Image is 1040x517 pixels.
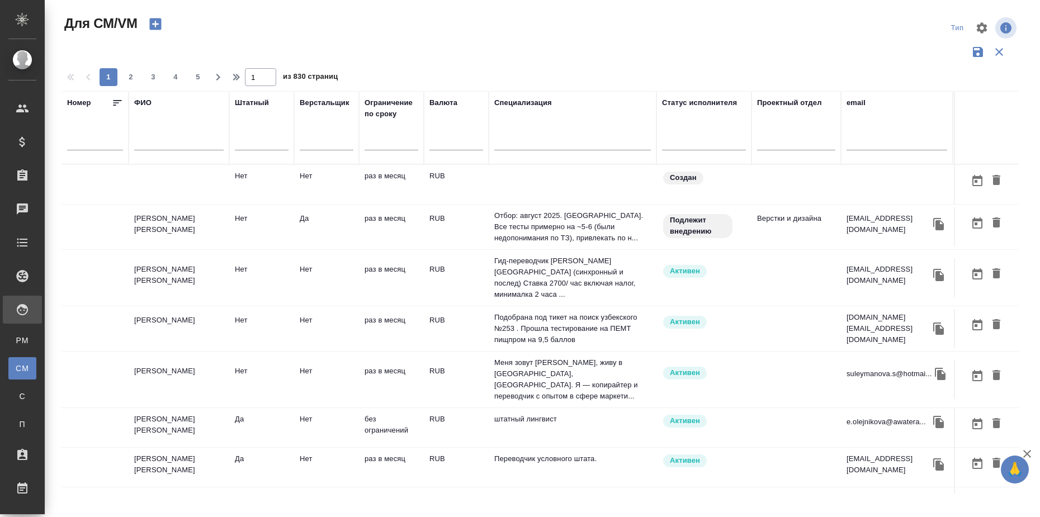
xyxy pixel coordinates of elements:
button: Открыть календарь загрузки [968,264,987,284]
button: Скопировать [930,216,947,233]
div: Рядовой исполнитель: назначай с учетом рейтинга [662,453,746,468]
div: Штатный [235,97,269,108]
div: Проектный отдел [757,97,822,108]
td: RUB [424,309,489,348]
button: Скопировать [930,320,947,337]
div: Валюта [429,97,457,108]
div: Рядовой исполнитель: назначай с учетом рейтинга [662,366,746,381]
button: Сбросить фильтры [989,41,1010,63]
button: Открыть календарь загрузки [968,315,987,335]
p: e.olejnikova@awatera... [847,416,926,428]
p: Гид-переводчик [PERSON_NAME] [GEOGRAPHIC_DATA] (синхронный и послед) Ставка 2700/ час включая нал... [494,255,651,300]
div: Ограничение по сроку [365,97,418,120]
div: ФИО [134,97,152,108]
p: Активен [670,265,700,277]
p: Подобрана под тикет на поиск узбекского №253 . Прошла тестирование на ПЕМТ пищпром на 9,5 баллов [494,312,651,345]
p: [EMAIL_ADDRESS][DOMAIN_NAME] [847,453,930,476]
button: Открыть календарь загрузки [968,453,987,474]
td: [PERSON_NAME] [PERSON_NAME] [129,408,229,447]
a: С [8,385,36,407]
td: раз в месяц [359,207,424,246]
span: 2 [122,72,140,83]
button: Открыть календарь загрузки [968,170,987,191]
button: Скопировать [930,414,947,430]
td: Верстки и дизайна [751,207,841,246]
td: Нет [294,360,359,399]
button: Открыть календарь загрузки [968,493,987,514]
p: Активен [670,415,700,426]
button: Скопировать [932,366,949,382]
p: [DOMAIN_NAME][EMAIL_ADDRESS][DOMAIN_NAME] [847,312,930,345]
td: раз в месяц [359,360,424,399]
td: [PERSON_NAME] [129,360,229,399]
td: Нет [294,258,359,297]
div: Статус исполнителя [662,97,737,108]
p: Отбор: август 2025. [GEOGRAPHIC_DATA]. Все тесты примерно на ~5-6 (были недопонимания по ТЗ), при... [494,210,651,244]
button: 🙏 [1001,456,1029,483]
button: Удалить [987,414,1006,434]
td: Нет [294,408,359,447]
td: Нет [294,448,359,487]
button: Открыть календарь загрузки [968,366,987,386]
div: Свежая кровь: на первые 3 заказа по тематике ставь редактора и фиксируй оценки [662,213,746,239]
td: раз в месяц [359,309,424,348]
p: Переводчик условного штата. [494,453,651,464]
button: Удалить [987,493,1006,514]
td: RUB [424,207,489,246]
span: П [14,419,31,430]
span: Для СМ/VM [62,15,138,32]
a: CM [8,357,36,380]
div: email [847,97,866,108]
td: Да [294,207,359,246]
button: Открыть календарь загрузки [968,414,987,434]
button: Сохранить фильтры [967,41,989,63]
td: Нет [229,360,294,399]
p: [EMAIL_ADDRESS][DOMAIN_NAME] [847,213,930,235]
span: CM [14,363,31,374]
td: RUB [424,258,489,297]
p: Активен [670,316,700,328]
td: [PERSON_NAME] [129,309,229,348]
p: [EMAIL_ADDRESS][DOMAIN_NAME] [847,493,930,515]
div: Номер [67,97,91,108]
td: Нет [229,165,294,204]
span: С [14,391,31,402]
button: Удалить [987,264,1006,284]
button: Удалить [987,366,1006,386]
span: 🙏 [1005,458,1024,481]
p: Активен [670,367,700,378]
td: Нет [294,309,359,348]
p: Меня зовут [PERSON_NAME], живу в [GEOGRAPHIC_DATA], [GEOGRAPHIC_DATA]. Я — копирайтер и переводчи... [494,357,651,402]
button: Открыть календарь загрузки [968,213,987,234]
td: RUB [424,360,489,399]
td: раз в месяц [359,448,424,487]
p: suleymanova.s@hotmai... [847,368,932,380]
button: Удалить [987,453,1006,474]
span: Посмотреть информацию [995,17,1019,39]
td: Да [229,448,294,487]
p: [EMAIL_ADDRESS][DOMAIN_NAME] [847,264,930,286]
td: RUB [424,448,489,487]
button: Удалить [987,315,1006,335]
td: раз в месяц [359,258,424,297]
td: RUB [424,165,489,204]
div: Рядовой исполнитель: назначай с учетом рейтинга [662,264,746,279]
td: Да [229,408,294,447]
p: Подлежит внедрению [670,215,726,237]
p: Активен [670,455,700,466]
div: Рядовой исполнитель: назначай с учетом рейтинга [662,414,746,429]
div: Рядовой исполнитель: назначай с учетом рейтинга [662,493,746,508]
button: 4 [167,68,185,86]
span: 3 [144,72,162,83]
button: 5 [189,68,207,86]
td: Нет [229,258,294,297]
td: [PERSON_NAME] [PERSON_NAME] [129,258,229,297]
td: раз в месяц [359,165,424,204]
td: [PERSON_NAME] [PERSON_NAME] [129,448,229,487]
div: Рядовой исполнитель: назначай с учетом рейтинга [662,315,746,330]
td: Нет [294,165,359,204]
p: Создан [670,172,697,183]
div: Специализация [494,97,552,108]
button: Создать [142,15,169,34]
td: Нет [229,309,294,348]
